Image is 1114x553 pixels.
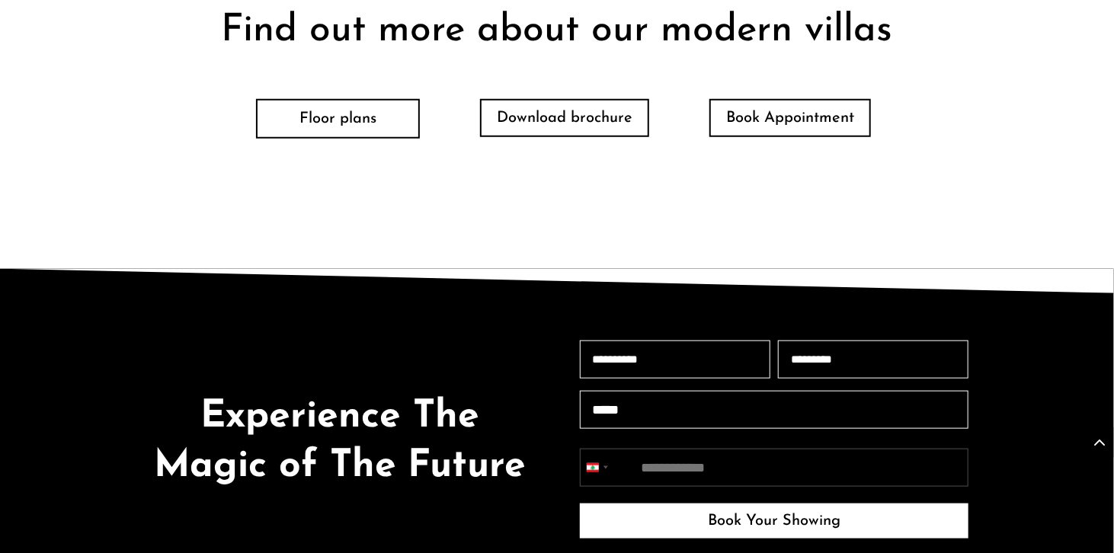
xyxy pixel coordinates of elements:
h2: Find out more about our modern villas [146,12,968,58]
a: Download brochure [480,99,649,137]
a: Book Appointment [709,99,871,137]
h2: Experience The Magic of The Future [146,392,534,499]
button: Selected country [581,449,613,486]
span: Book Your Showing [708,513,840,529]
a: Floor plans [256,99,420,139]
button: Book Your Showing [580,503,968,539]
